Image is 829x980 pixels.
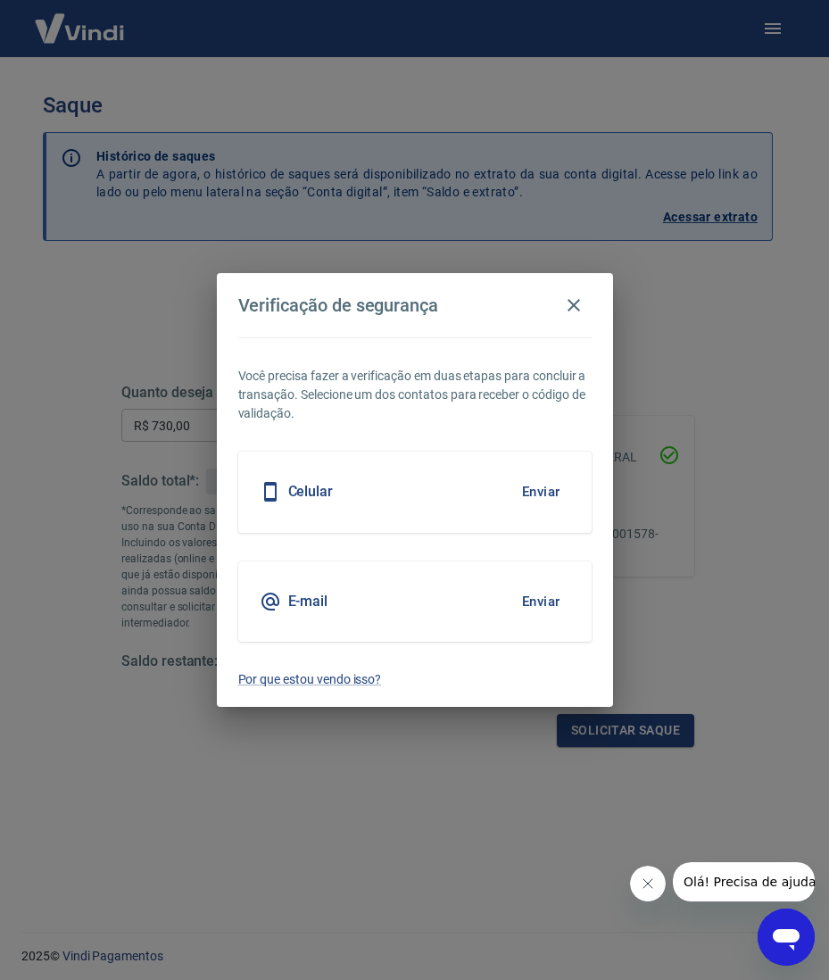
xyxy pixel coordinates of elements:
[512,473,570,511] button: Enviar
[758,909,815,966] iframe: Botão para abrir a janela de mensagens
[238,670,592,689] a: Por que estou vendo isso?
[288,483,334,501] h5: Celular
[238,367,592,423] p: Você precisa fazer a verificação em duas etapas para concluir a transação. Selecione um dos conta...
[630,866,666,901] iframe: Fechar mensagem
[11,12,150,27] span: Olá! Precisa de ajuda?
[673,862,815,901] iframe: Mensagem da empresa
[512,583,570,620] button: Enviar
[288,593,328,610] h5: E-mail
[238,295,439,316] h4: Verificação de segurança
